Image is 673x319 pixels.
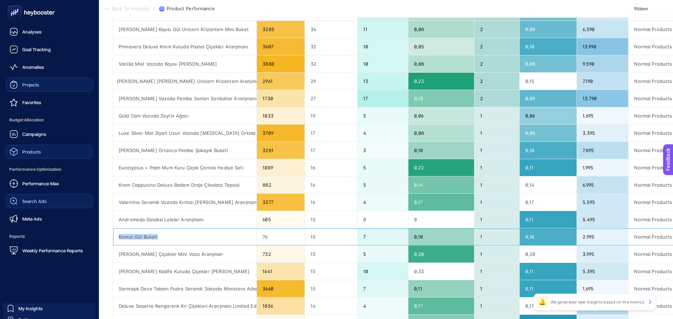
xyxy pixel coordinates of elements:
[520,297,577,314] div: 0,17
[113,55,256,72] div: Vanilla Mist Vazoda Kayısı [PERSON_NAME]
[6,229,93,243] span: Reports
[577,55,628,72] div: 9.590
[113,125,256,142] div: Luxe Silver Mat Siyah Uzun Vazoda [MEDICAL_DATA] Orkide
[6,243,93,258] a: Weekly Performance Reports
[408,107,474,124] div: 0,06
[22,131,46,137] span: Campaigns
[257,55,305,72] div: 3880
[577,228,628,245] div: 2.995
[6,176,93,191] a: Performance Max
[408,38,474,55] div: 0,05
[305,21,357,38] div: 34
[6,113,93,127] span: Budget Allocation
[257,21,305,38] div: 3285
[22,198,47,204] span: Search Ads
[358,211,408,228] div: 0
[520,107,577,124] div: 0,06
[358,142,408,159] div: 3
[408,55,474,72] div: 0,08
[257,211,305,228] div: 605
[305,297,357,314] div: 14
[358,107,408,124] div: 5
[474,263,519,280] div: 1
[113,90,256,107] div: [PERSON_NAME] Vazoda Pembe Somon Sonbahar Aranjmanı
[6,95,93,109] a: Favorites
[408,263,474,280] div: 0,33
[358,263,408,280] div: 10
[257,228,305,245] div: 76
[577,142,628,159] div: 7.895
[113,263,256,280] div: [PERSON_NAME] Kadife Kutuda Çiçekler [PERSON_NAME]
[257,90,305,107] div: 1730
[358,246,408,263] div: 5
[305,159,357,176] div: 16
[577,90,628,107] div: 13.790
[6,25,93,39] a: Analyses
[257,142,305,159] div: 3281
[520,90,577,107] div: 0,09
[305,280,357,297] div: 15
[408,90,474,107] div: 0,13
[520,246,577,263] div: 0,20
[6,60,93,74] a: Anomalies
[22,82,39,88] span: Projects
[520,142,577,159] div: 0,10
[577,73,628,90] div: 7.190
[408,73,474,90] div: 0,23
[305,125,357,142] div: 17
[113,38,256,55] div: Primavera Deluxe Krem Kutuda Pastel Çiçekler Aranjmanı
[113,142,256,159] div: [PERSON_NAME] Ortanca Pembe Şakayık Buketi
[577,280,628,297] div: 1.695
[408,142,474,159] div: 0,10
[257,263,305,280] div: 1641
[113,21,256,38] div: [PERSON_NAME] Kayısı Gül Unicorn Krizantem Mini Buket
[577,211,628,228] div: 5.495
[474,125,519,142] div: 1
[520,55,577,72] div: 0,08
[520,176,577,193] div: 0,14
[257,73,305,90] div: 2961
[474,211,519,228] div: 1
[6,194,93,208] a: Search Ads
[520,194,577,211] div: 0,17
[6,78,93,92] a: Projects
[22,29,42,35] span: Analyses
[537,296,548,308] div: 🔔
[408,125,474,142] div: 0,08
[113,280,256,297] div: Sarmaşık Deve Tabanı Pudra Seramik Saksıda Monstera Adansonii Monkey Mask
[358,159,408,176] div: 5
[520,159,577,176] div: 0,11
[358,55,408,72] div: 10
[358,90,408,107] div: 17
[520,228,577,245] div: 0,10
[113,228,256,245] div: Kırmızı Gül Buketi
[474,55,519,72] div: 2
[257,38,305,55] div: 3607
[22,149,41,155] span: Products
[358,21,408,38] div: 11
[305,246,357,263] div: 15
[474,246,519,263] div: 1
[474,107,519,124] div: 1
[474,280,519,297] div: 1
[257,176,305,193] div: 882
[22,181,59,186] span: Performance Max
[358,125,408,142] div: 4
[474,194,519,211] div: 1
[257,159,305,176] div: 1089
[577,246,628,263] div: 3.995
[577,21,628,38] div: 6.590
[474,228,519,245] div: 1
[6,127,93,141] a: Campaigns
[577,107,628,124] div: 1.695
[305,73,357,90] div: 29
[551,299,644,305] p: We generated new insights based on the metrics
[408,21,474,38] div: 0,08
[113,211,256,228] div: Andromeda Galaksi Laleler Aranjmanı
[257,194,305,211] div: 3377
[577,159,628,176] div: 1.995
[6,212,93,226] a: Meta Ads
[474,142,519,159] div: 1
[22,248,83,253] span: Weekly Performance Reports
[18,306,43,311] span: My Insights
